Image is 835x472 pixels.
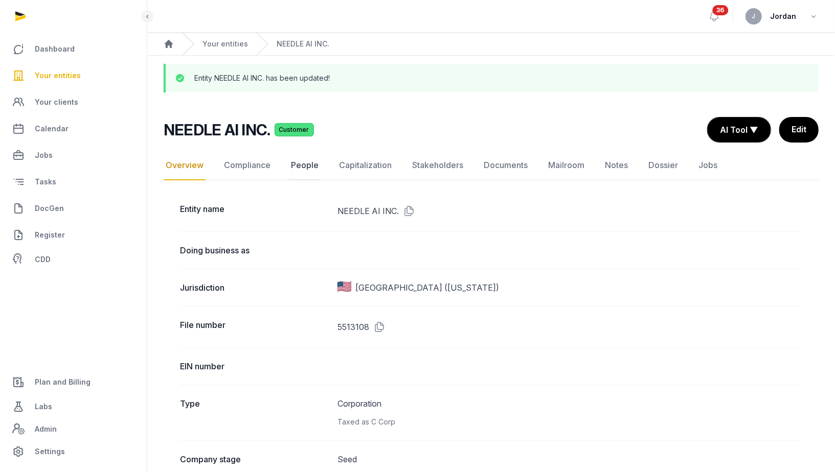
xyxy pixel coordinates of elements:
a: Stakeholders [410,151,465,180]
dt: EIN number [180,360,329,372]
a: Settings [8,439,139,464]
button: J [746,8,762,25]
dt: Doing business as [180,244,329,256]
a: NEEDLE AI INC. [277,39,329,49]
dt: Jurisdiction [180,281,329,294]
a: CDD [8,249,139,270]
span: DocGen [35,202,64,215]
a: Tasks [8,170,139,194]
a: Admin [8,419,139,439]
a: DocGen [8,196,139,221]
span: Your entities [35,69,81,82]
a: Your clients [8,90,139,114]
a: Labs [8,394,139,419]
a: Calendar [8,116,139,141]
span: [GEOGRAPHIC_DATA] ([US_STATE]) [355,281,499,294]
span: Register [35,229,65,241]
a: People [289,151,321,180]
a: Overview [164,151,206,180]
dd: Corporation [337,397,802,428]
div: Taxed as C Corp [337,416,802,428]
span: Labs [35,400,52,413]
span: Your clients [35,96,78,108]
dt: Type [180,397,329,428]
span: Admin [35,423,57,435]
dt: File number [180,319,329,335]
dt: Entity name [180,203,329,219]
a: Jobs [8,143,139,168]
dd: 5513108 [337,319,802,335]
a: Compliance [222,151,273,180]
span: J [752,13,756,19]
span: Plan and Billing [35,376,91,388]
a: Plan and Billing [8,370,139,394]
a: Documents [482,151,530,180]
a: Dossier [646,151,680,180]
nav: Tabs [164,151,819,180]
h2: NEEDLE AI INC. [164,121,270,139]
a: Edit [779,117,819,143]
span: Customer [275,123,314,136]
a: Dashboard [8,37,139,61]
a: Capitalization [337,151,394,180]
nav: Breadcrumb [147,33,835,56]
dd: NEEDLE AI INC. [337,203,802,219]
span: Dashboard [35,43,75,55]
a: Notes [603,151,630,180]
dt: Company stage [180,453,329,465]
button: AI Tool ▼ [708,117,771,142]
a: Mailroom [546,151,586,180]
p: Entity NEEDLE AI INC. has been updated! [194,73,330,83]
span: Calendar [35,123,69,135]
a: Your entities [8,63,139,88]
dd: Seed [337,453,802,465]
a: Jobs [696,151,719,180]
span: Jordan [770,10,796,22]
a: Your entities [202,39,248,49]
span: CDD [35,253,51,266]
span: Settings [35,445,65,458]
span: Jobs [35,149,53,161]
span: 36 [713,5,729,15]
a: Register [8,223,139,247]
span: Tasks [35,176,56,188]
